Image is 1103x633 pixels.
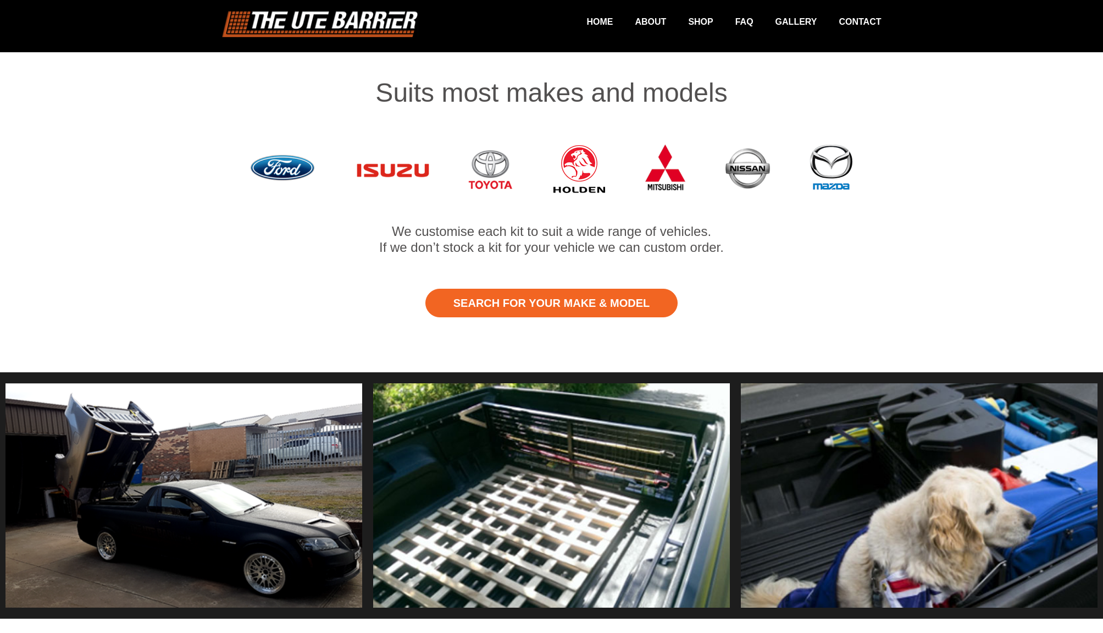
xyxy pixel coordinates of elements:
img: Mitsubishi [644,134,688,204]
p: We customise each kit to suit a wide range of vehicles. If we don’t stock a kit for your vehicle ... [222,224,882,256]
a: About [613,11,666,32]
img: Mazda [808,134,855,204]
img: Toyota [468,134,514,204]
a: Search for Your Make & Model [425,289,678,317]
a: Shop [666,11,713,32]
img: Nissan [724,134,772,204]
img: Holden [551,134,607,204]
a: FAQ [713,11,753,32]
img: Isuzu [353,134,432,204]
a: Contact [817,11,881,32]
h2: Suits most makes and models [222,80,882,106]
img: logo.png [222,11,418,37]
a: Gallery [753,11,817,32]
a: Home [564,11,613,32]
img: ford.png [248,134,317,204]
